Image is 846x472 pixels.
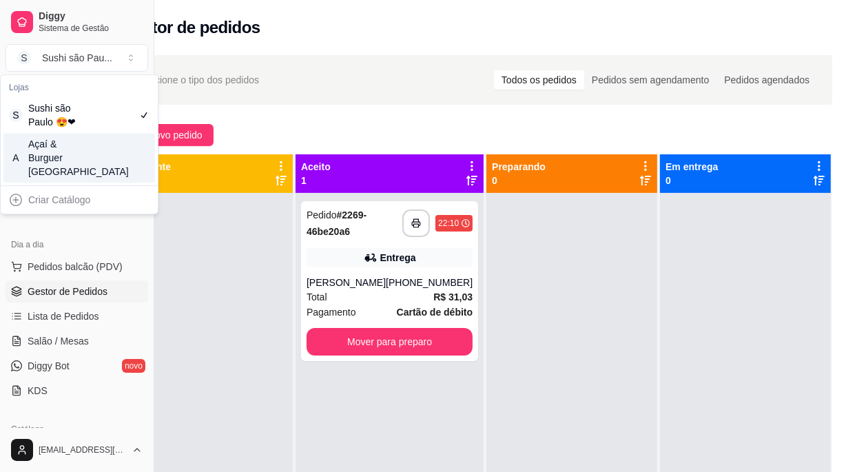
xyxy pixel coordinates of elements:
span: [EMAIL_ADDRESS][DOMAIN_NAME] [39,444,126,455]
span: KDS [28,384,48,398]
div: Suggestions [1,186,158,214]
p: 1 [301,174,331,187]
a: DiggySistema de Gestão [6,6,148,39]
div: Catálogo [6,418,148,440]
div: Dia a dia [6,234,148,256]
h2: Gestor de pedidos [122,17,260,39]
div: Suggestions [1,75,158,185]
span: Lista de Pedidos [28,309,99,323]
a: KDS [6,380,148,402]
div: 22:10 [438,218,459,229]
button: Mover para preparo [307,328,473,356]
span: Salão / Mesas [28,334,89,348]
div: Sushi são Paulo 😍❤ [28,101,90,129]
button: Select a team [6,44,148,72]
span: Selecione o tipo dos pedidos [136,72,259,88]
div: [PERSON_NAME] [307,276,386,289]
span: Pagamento [307,305,356,320]
span: S [17,51,31,65]
a: Salão / Mesas [6,330,148,352]
div: Todos os pedidos [494,70,584,90]
div: Entrega [380,251,416,265]
p: 0 [666,174,718,187]
strong: R$ 31,03 [433,291,473,302]
strong: # 2269-46be20a6 [307,209,367,237]
div: Pedidos agendados [716,70,817,90]
p: Em entrega [666,160,718,174]
div: Pedidos sem agendamento [584,70,716,90]
span: Sistema de Gestão [39,23,143,34]
span: Total [307,289,327,305]
button: Pedidos balcão (PDV) [6,256,148,278]
p: Aceito [301,160,331,174]
span: Pedido [307,209,337,220]
div: Sushi são Pau ... [42,51,112,65]
div: Açaí & Burguer [GEOGRAPHIC_DATA] [28,137,90,178]
a: Gestor de Pedidos [6,280,148,302]
span: Pedidos balcão (PDV) [28,260,123,274]
div: Lojas [3,78,155,97]
span: A [9,151,23,165]
p: 0 [492,174,546,187]
button: Novo pedido [122,124,214,146]
span: Diggy Bot [28,359,70,373]
span: Novo pedido [148,127,203,143]
button: [EMAIL_ADDRESS][DOMAIN_NAME] [6,433,148,466]
a: Diggy Botnovo [6,355,148,377]
span: S [9,108,23,122]
span: Gestor de Pedidos [28,285,107,298]
span: Diggy [39,10,143,23]
div: [PHONE_NUMBER] [386,276,473,289]
a: Lista de Pedidos [6,305,148,327]
p: Preparando [492,160,546,174]
strong: Cartão de débito [397,307,473,318]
